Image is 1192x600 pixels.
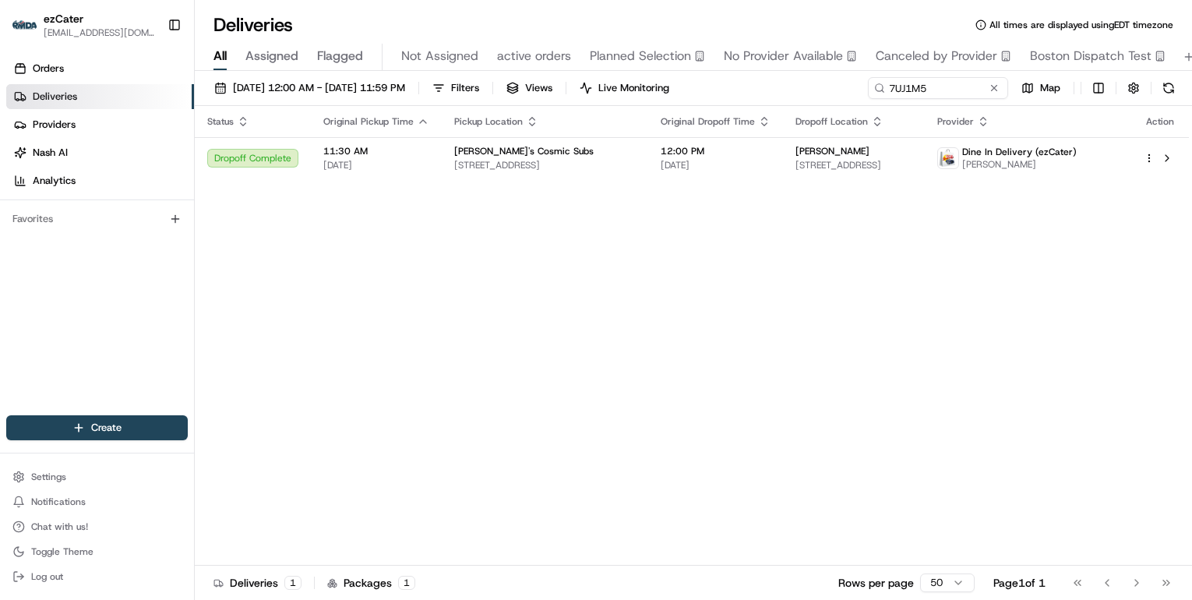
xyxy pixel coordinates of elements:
span: Dropoff Location [795,115,868,128]
button: ezCater [44,11,83,26]
div: Action [1144,115,1176,128]
span: 12:00 PM [661,145,771,157]
span: Assigned [245,47,298,65]
h1: Deliveries [213,12,293,37]
span: Live Monitoring [598,81,669,95]
button: [EMAIL_ADDRESS][DOMAIN_NAME] [44,26,155,39]
span: Providers [33,118,76,132]
span: Views [525,81,552,95]
span: [PERSON_NAME]'s Cosmic Subs [454,145,594,157]
img: v_1242_poe.png [938,148,958,168]
span: Notifications [31,496,86,508]
span: Chat with us! [31,521,88,533]
span: Analytics [33,174,76,188]
a: Analytics [6,168,194,193]
span: [DATE] [661,159,771,171]
span: Planned Selection [590,47,691,65]
span: All times are displayed using EDT timezone [989,19,1173,31]
button: Live Monitoring [573,77,676,99]
span: [PERSON_NAME] [962,158,1077,171]
button: Refresh [1158,77,1180,99]
div: Favorites [6,206,188,231]
span: 11:30 AM [323,145,429,157]
span: [DATE] [323,159,429,171]
a: Orders [6,56,194,81]
input: Type to search [868,77,1008,99]
span: Provider [937,115,974,128]
span: [DATE] 12:00 AM - [DATE] 11:59 PM [233,81,405,95]
button: Chat with us! [6,516,188,538]
button: Filters [425,77,486,99]
a: Providers [6,112,194,137]
span: Deliveries [33,90,77,104]
span: Log out [31,570,63,583]
button: [DATE] 12:00 AM - [DATE] 11:59 PM [207,77,412,99]
span: Toggle Theme [31,545,93,558]
span: Flagged [317,47,363,65]
span: Original Dropoff Time [661,115,755,128]
div: 1 [398,576,415,590]
span: [STREET_ADDRESS] [795,159,912,171]
span: Canceled by Provider [876,47,997,65]
button: ezCaterezCater[EMAIL_ADDRESS][DOMAIN_NAME] [6,6,161,44]
a: Nash AI [6,140,194,165]
span: Filters [451,81,479,95]
div: Page 1 of 1 [993,575,1046,591]
a: Deliveries [6,84,194,109]
div: Deliveries [213,575,302,591]
div: Packages [327,575,415,591]
span: Boston Dispatch Test [1030,47,1151,65]
span: [STREET_ADDRESS] [454,159,636,171]
span: Status [207,115,234,128]
span: No Provider Available [724,47,843,65]
span: Settings [31,471,66,483]
span: Map [1040,81,1060,95]
span: Orders [33,62,64,76]
span: Original Pickup Time [323,115,414,128]
span: Dine In Delivery (ezCater) [962,146,1077,158]
button: Notifications [6,491,188,513]
button: Toggle Theme [6,541,188,563]
img: ezCater [12,20,37,30]
button: Settings [6,466,188,488]
span: active orders [497,47,571,65]
p: Rows per page [838,575,914,591]
span: [PERSON_NAME] [795,145,869,157]
span: All [213,47,227,65]
button: Views [499,77,559,99]
button: Map [1014,77,1067,99]
button: Create [6,415,188,440]
span: Pickup Location [454,115,523,128]
button: Log out [6,566,188,588]
span: Create [91,421,122,435]
span: Nash AI [33,146,68,160]
span: Not Assigned [401,47,478,65]
div: 1 [284,576,302,590]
